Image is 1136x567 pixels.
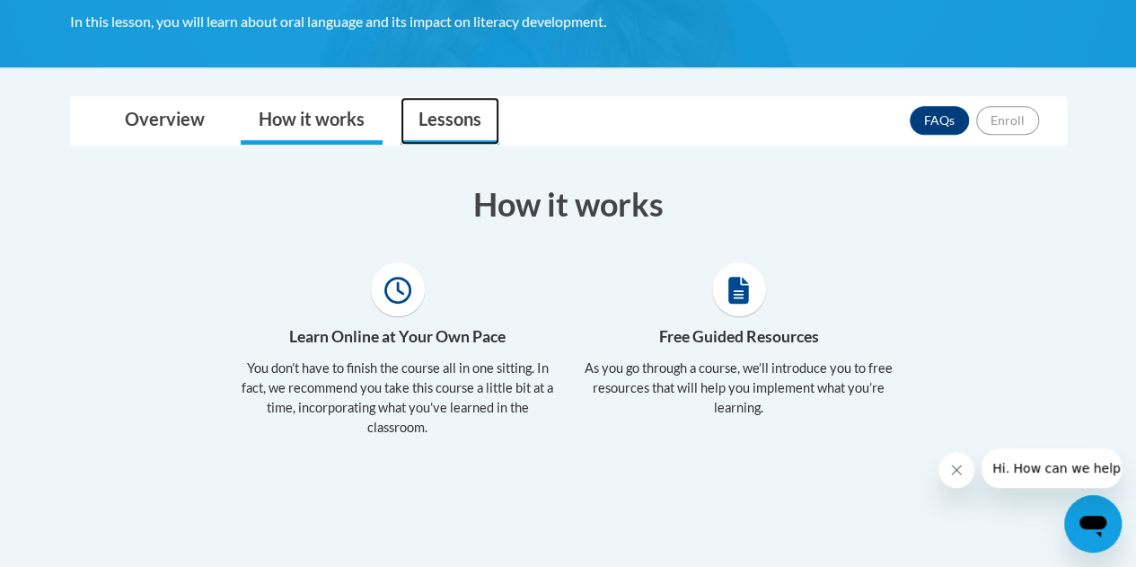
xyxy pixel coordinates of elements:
[976,106,1039,135] button: Enroll
[582,325,896,349] h4: Free Guided Resources
[401,97,499,145] a: Lessons
[1064,495,1122,553] iframe: Button to launch messaging window
[982,448,1122,488] iframe: Message from company
[70,12,690,31] div: In this lesson, you will learn about oral language and its impact on literacy development.
[70,182,1067,226] h3: How it works
[241,325,555,349] h4: Learn Online at Your Own Pace
[241,359,555,438] p: You don’t have to finish the course all in one sitting. In fact, we recommend you take this cours...
[582,359,896,418] p: As you go through a course, we’ll introduce you to free resources that will help you implement wh...
[241,97,383,145] a: How it works
[11,13,145,27] span: Hi. How can we help?
[107,97,223,145] a: Overview
[938,452,974,488] iframe: Close message
[910,106,969,135] a: FAQs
